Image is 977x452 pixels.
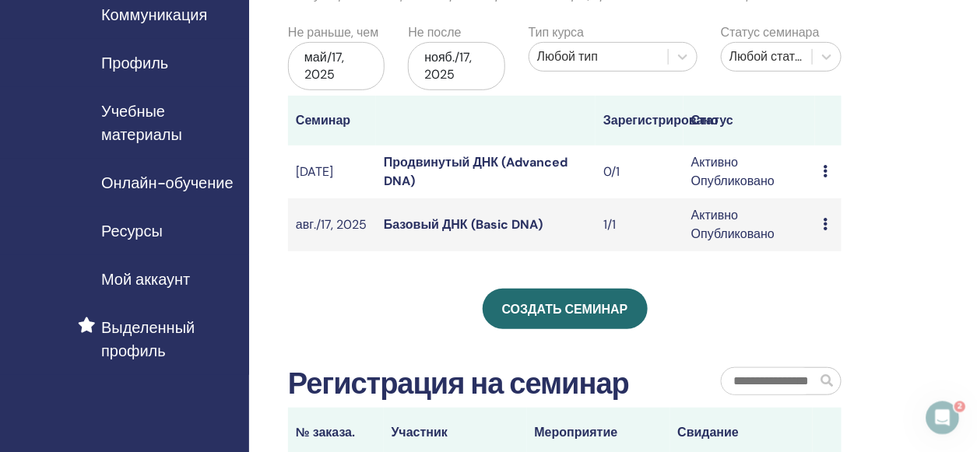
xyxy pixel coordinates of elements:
[288,366,629,402] h2: Регистрация на семинар
[384,216,543,233] a: Базовый ДНК (Basic DNA)
[288,23,378,42] label: Не раньше, чем
[288,42,385,90] div: май/17, 2025
[408,23,461,42] label: Не после
[101,100,237,146] span: Учебные материалы
[101,268,190,291] span: Мой аккаунт
[101,3,207,26] span: Коммуникация
[288,145,376,198] td: [DATE]
[684,145,815,198] td: Активно Опубликовано
[483,289,648,329] a: Создать семинар
[684,198,815,251] td: Активно Опубликовано
[956,399,968,412] span: 2
[924,399,961,436] iframe: Intercom live chat
[384,154,568,189] a: Продвинутый ДНК (Advanced DNA)
[684,96,815,145] th: Статус
[729,47,804,66] div: Любой статус
[537,47,660,66] div: Любой тип
[408,42,504,90] div: нояб./17, 2025
[596,96,684,145] th: Зарегистрировано
[101,51,168,75] span: Профиль
[529,23,584,42] label: Тип курса
[101,219,163,243] span: Ресурсы
[288,96,376,145] th: Семинар
[101,171,234,194] span: Онлайн-обучение
[101,316,237,363] span: Выделенный профиль
[596,145,684,198] td: 0/1
[288,198,376,251] td: авг./17, 2025
[721,23,820,42] label: Статус семинара
[502,301,628,317] span: Создать семинар
[596,198,684,251] td: 1/1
